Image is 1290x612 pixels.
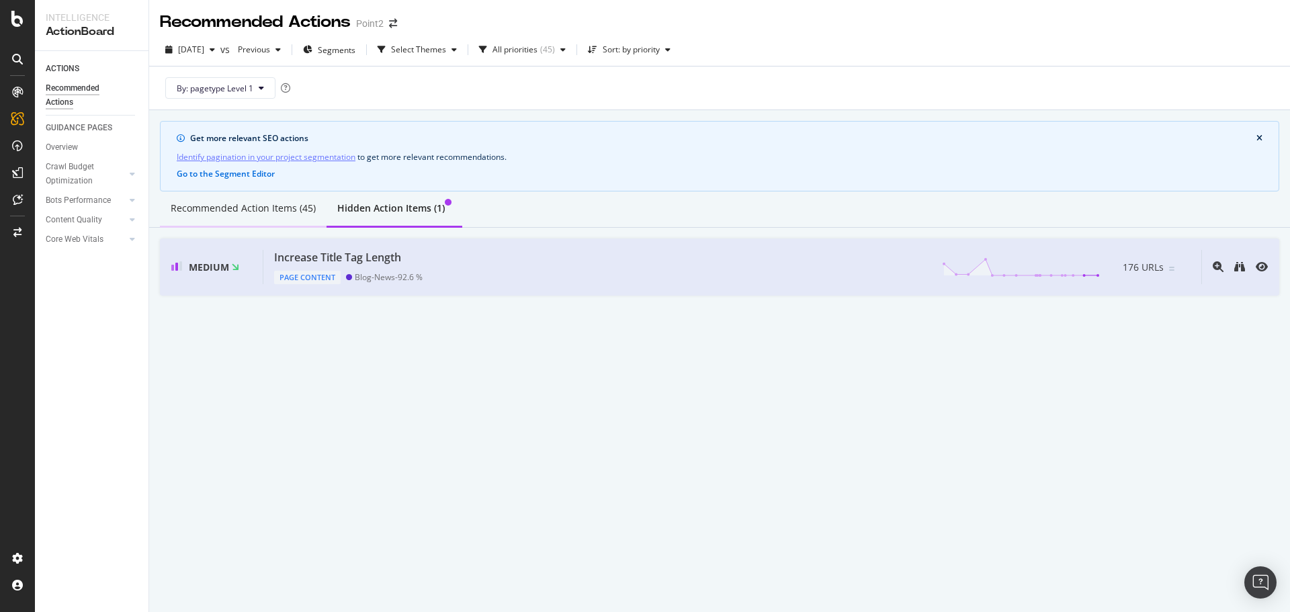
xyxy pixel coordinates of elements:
[1244,566,1277,599] div: Open Intercom Messenger
[46,11,138,24] div: Intelligence
[46,160,126,188] a: Crawl Budget Optimization
[160,121,1279,191] div: info banner
[474,39,571,60] button: All priorities(45)
[389,19,397,28] div: arrow-right-arrow-left
[1123,261,1164,274] span: 176 URLs
[337,202,445,215] div: Hidden Action Items (1)
[46,24,138,40] div: ActionBoard
[177,150,1262,164] div: to get more relevant recommendations .
[178,44,204,55] span: 2025 Sep. 4th
[220,43,232,56] span: vs
[232,39,286,60] button: Previous
[46,213,102,227] div: Content Quality
[46,140,78,155] div: Overview
[177,83,253,94] span: By: pagetype Level 1
[355,272,423,282] div: Blog-News - 92.6 %
[492,46,537,54] div: All priorities
[190,132,1256,144] div: Get more relevant SEO actions
[372,39,462,60] button: Select Themes
[318,44,355,56] span: Segments
[46,81,139,110] a: Recommended Actions
[540,46,555,54] div: ( 45 )
[1234,261,1245,273] a: binoculars
[46,193,126,208] a: Bots Performance
[1253,131,1266,146] button: close banner
[274,250,401,265] div: Increase Title Tag Length
[1169,267,1174,271] img: Equal
[46,140,139,155] a: Overview
[1234,261,1245,272] div: binoculars
[1213,261,1223,272] div: magnifying-glass-plus
[177,150,355,164] a: Identify pagination in your project segmentation
[46,81,126,110] div: Recommended Actions
[165,77,275,99] button: By: pagetype Level 1
[298,39,361,60] button: Segments
[1256,261,1268,272] div: eye
[177,169,275,179] button: Go to the Segment Editor
[274,271,341,284] div: Page Content
[46,193,111,208] div: Bots Performance
[46,213,126,227] a: Content Quality
[46,232,126,247] a: Core Web Vitals
[46,232,103,247] div: Core Web Vitals
[232,44,270,55] span: Previous
[391,46,446,54] div: Select Themes
[46,160,116,188] div: Crawl Budget Optimization
[583,39,676,60] button: Sort: by priority
[189,261,229,273] span: Medium
[160,39,220,60] button: [DATE]
[603,46,660,54] div: Sort: by priority
[46,121,112,135] div: GUIDANCE PAGES
[46,62,139,76] a: ACTIONS
[160,11,351,34] div: Recommended Actions
[46,62,79,76] div: ACTIONS
[356,17,384,30] div: Point2
[46,121,139,135] a: GUIDANCE PAGES
[171,202,316,215] div: Recommended Action Items (45)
